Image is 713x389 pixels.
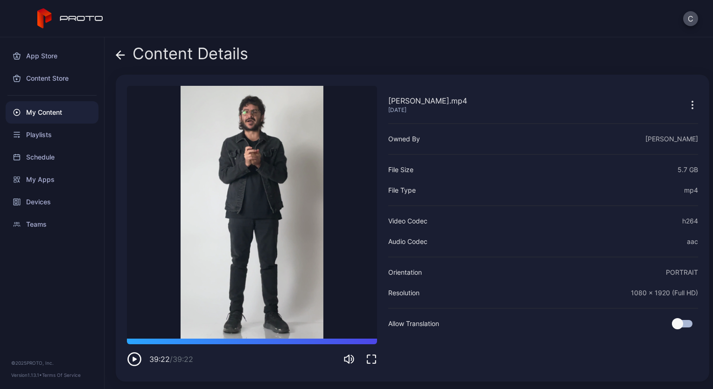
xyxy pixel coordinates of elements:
[6,146,98,168] a: Schedule
[6,101,98,124] a: My Content
[683,11,698,26] button: C
[678,164,698,175] div: 5.7 GB
[645,133,698,145] div: [PERSON_NAME]
[127,86,377,339] video: Sorry, your browser doesn‘t support embedded videos
[6,191,98,213] a: Devices
[388,267,422,278] div: Orientation
[42,372,81,378] a: Terms Of Service
[687,236,698,247] div: aac
[6,213,98,236] a: Teams
[11,372,42,378] span: Version 1.13.1 •
[6,67,98,90] a: Content Store
[170,354,193,364] span: / 39:22
[388,106,467,114] div: [DATE]
[388,164,413,175] div: File Size
[388,287,419,299] div: Resolution
[388,236,427,247] div: Audio Codec
[388,133,420,145] div: Owned By
[684,185,698,196] div: mp4
[149,354,193,365] div: 39:22
[388,95,467,106] div: [PERSON_NAME].mp4
[388,185,416,196] div: File Type
[6,45,98,67] a: App Store
[116,45,248,67] div: Content Details
[388,215,427,227] div: Video Codec
[11,359,93,367] div: © 2025 PROTO, Inc.
[6,168,98,191] a: My Apps
[682,215,698,227] div: h264
[6,124,98,146] a: Playlists
[631,287,698,299] div: 1080 x 1920 (Full HD)
[388,318,439,329] div: Allow Translation
[666,267,698,278] div: PORTRAIT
